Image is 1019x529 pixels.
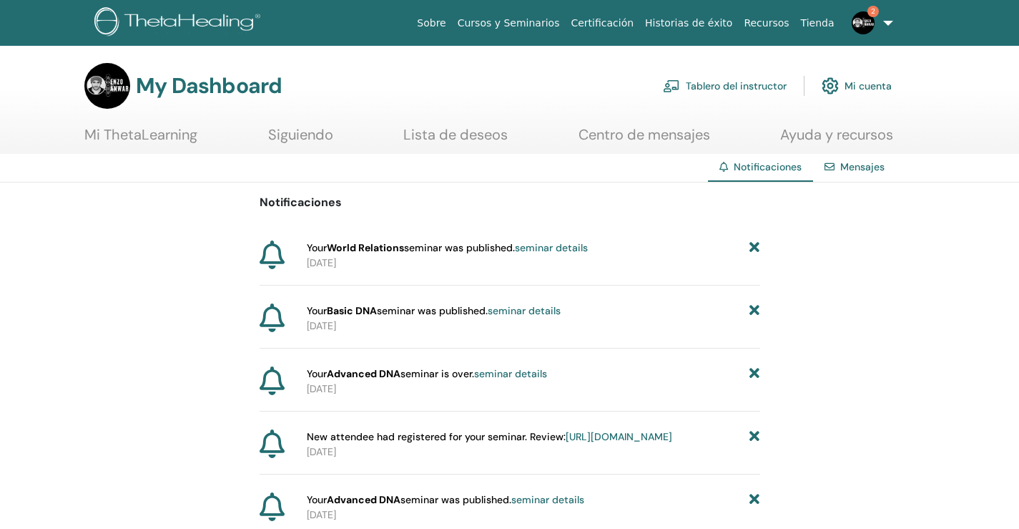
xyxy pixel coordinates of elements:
a: Mensajes [840,160,885,173]
a: Ayuda y recursos [780,126,893,154]
a: Certificación [565,10,639,37]
a: [URL][DOMAIN_NAME] [566,430,672,443]
p: [DATE] [307,256,760,271]
img: default.jpg [852,11,875,34]
img: logo.png [94,7,265,39]
a: Centro de mensajes [579,126,710,154]
h3: My Dashboard [136,73,282,99]
p: [DATE] [307,445,760,460]
strong: Advanced DNA [327,367,400,380]
a: Siguiendo [268,126,333,154]
a: Tienda [795,10,840,37]
strong: World Relations [327,241,404,254]
p: [DATE] [307,382,760,397]
span: 2 [867,6,879,17]
span: Your seminar was published. [307,492,584,508]
img: chalkboard-teacher.svg [663,79,680,92]
span: Your seminar was published. [307,241,588,256]
a: Historias de éxito [639,10,738,37]
span: Your seminar is over. [307,367,547,382]
img: default.jpg [84,63,130,109]
strong: Basic DNA [327,304,377,317]
a: Recursos [738,10,794,37]
span: Your seminar was published. [307,304,561,319]
p: [DATE] [307,508,760,523]
span: Notificaciones [734,160,802,173]
a: seminar details [515,241,588,254]
a: Cursos y Seminarios [452,10,566,37]
p: [DATE] [307,319,760,334]
a: seminar details [474,367,547,380]
strong: Advanced DNA [327,493,400,506]
span: New attendee had registered for your seminar. Review: [307,429,672,445]
p: Notificaciones [260,194,760,211]
img: cog.svg [822,74,839,98]
a: Sobre [411,10,451,37]
a: seminar details [488,304,561,317]
a: Mi cuenta [822,70,892,102]
a: Mi ThetaLearning [84,126,197,154]
a: seminar details [511,493,584,506]
a: Tablero del instructor [663,70,787,102]
a: Lista de deseos [403,126,508,154]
